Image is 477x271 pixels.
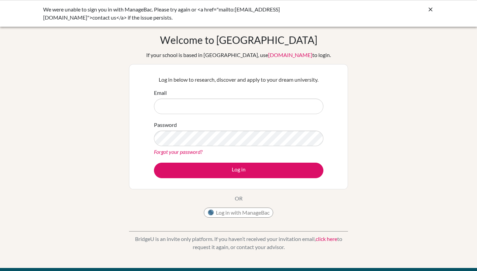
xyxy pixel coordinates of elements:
a: Forgot your password? [154,148,202,155]
button: Log in with ManageBac [204,208,273,218]
p: Log in below to research, discover and apply to your dream university. [154,76,323,84]
label: Password [154,121,177,129]
p: OR [235,194,243,202]
label: Email [154,89,167,97]
div: If your school is based in [GEOGRAPHIC_DATA], use to login. [146,51,331,59]
h1: Welcome to [GEOGRAPHIC_DATA] [160,34,317,46]
div: We were unable to sign you in with ManageBac. Please try again or <a href="mailto:[EMAIL_ADDRESS]... [43,5,333,22]
a: [DOMAIN_NAME] [268,52,312,58]
p: BridgeU is an invite only platform. If you haven’t received your invitation email, to request it ... [129,235,348,251]
a: click here [316,236,337,242]
button: Log in [154,163,323,178]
